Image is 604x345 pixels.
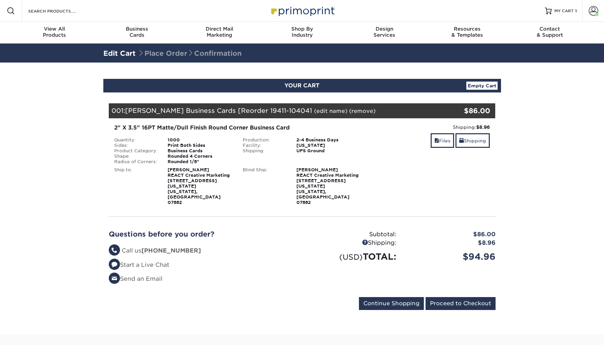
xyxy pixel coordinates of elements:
[109,103,431,118] div: 001:
[238,167,291,205] div: Blind Ship:
[238,137,291,143] div: Production:
[372,124,490,131] div: Shipping:
[109,246,297,255] li: Call us
[109,154,163,159] div: Shape:
[455,133,490,148] a: Shipping
[109,148,163,154] div: Product Category:
[434,138,439,143] span: files
[268,3,336,18] img: Primoprint
[284,82,320,89] span: YOUR CART
[109,261,169,268] a: Start a Live Chat
[349,108,376,114] a: (remove)
[13,26,96,32] span: View All
[575,8,577,13] span: 1
[431,133,454,148] a: Files
[162,143,238,148] div: Print Both Sides
[459,138,464,143] span: shipping
[426,26,508,32] span: Resources
[13,26,96,38] div: Products
[291,148,366,154] div: UPS Ground
[109,275,162,282] a: Send an Email
[343,22,426,44] a: DesignServices
[343,26,426,32] span: Design
[28,7,94,15] input: SEARCH PRODUCTS.....
[401,239,501,247] div: $8.96
[508,26,591,32] span: Contact
[168,167,230,205] strong: [PERSON_NAME] REACT Creative Marketing [STREET_ADDRESS][US_STATE] [US_STATE], [GEOGRAPHIC_DATA] 0...
[291,137,366,143] div: 2-4 Business Days
[261,22,343,44] a: Shop ByIndustry
[302,230,401,239] div: Subtotal:
[109,143,163,148] div: Sides:
[109,137,163,143] div: Quantity:
[13,22,96,44] a: View AllProducts
[476,124,490,130] strong: $8.96
[426,22,508,44] a: Resources& Templates
[96,26,178,38] div: Cards
[426,26,508,38] div: & Templates
[302,250,401,263] div: TOTAL:
[238,148,291,154] div: Shipping:
[508,22,591,44] a: Contact& Support
[162,148,238,154] div: Business Cards
[554,8,574,14] span: MY CART
[261,26,343,32] span: Shop By
[296,167,359,205] strong: [PERSON_NAME] REACT Creative Marketing [STREET_ADDRESS][US_STATE] [US_STATE], [GEOGRAPHIC_DATA] 0...
[125,107,312,114] span: [PERSON_NAME] Business Cards [Reorder 19411-104041
[508,26,591,38] div: & Support
[138,49,242,57] span: Place Order Confirmation
[431,106,490,116] div: $86.00
[162,159,238,165] div: Rounded 1/8"
[343,26,426,38] div: Services
[114,124,361,132] div: 2" X 3.5" 16PT Matte/Dull Finish Round Corner Business Card
[426,297,496,310] input: Proceed to Checkout
[96,26,178,32] span: Business
[302,239,401,247] div: Shipping:
[178,26,261,32] span: Direct Mail
[96,22,178,44] a: BusinessCards
[359,297,424,310] input: Continue Shopping
[401,250,501,263] div: $94.96
[141,247,201,254] strong: [PHONE_NUMBER]
[466,82,498,90] a: Empty Cart
[103,49,136,57] a: Edit Cart
[178,26,261,38] div: Marketing
[109,159,163,165] div: Radius of Corners:
[162,154,238,159] div: Rounded 4 Corners
[178,22,261,44] a: Direct MailMarketing
[109,230,297,238] h2: Questions before you order?
[162,137,238,143] div: 1000
[339,253,363,261] small: (USD)
[238,143,291,148] div: Facility:
[291,143,366,148] div: [US_STATE]
[314,108,347,114] a: (edit name)
[109,167,163,205] div: Ship to:
[401,230,501,239] div: $86.00
[261,26,343,38] div: Industry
